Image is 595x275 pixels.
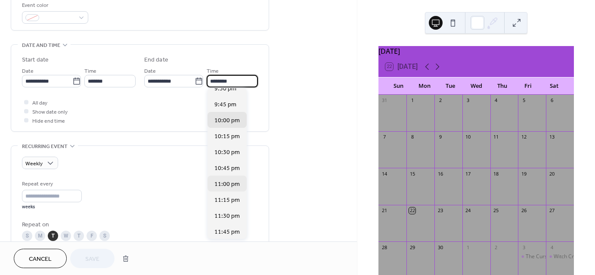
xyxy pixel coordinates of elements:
[409,97,415,104] div: 1
[493,207,499,214] div: 25
[549,97,555,104] div: 6
[48,231,58,241] div: T
[437,134,443,140] div: 9
[22,1,87,10] div: Event color
[32,108,68,117] span: Show date only
[144,67,156,76] span: Date
[99,231,110,241] div: S
[526,253,595,260] div: The Cursed Cauldron Opens!
[214,84,236,93] span: 9:30 pm
[411,77,437,95] div: Mon
[214,132,240,141] span: 10:15 pm
[465,170,471,177] div: 17
[381,244,387,250] div: 28
[493,97,499,104] div: 4
[207,67,219,76] span: Time
[465,244,471,250] div: 1
[385,77,411,95] div: Sun
[437,244,443,250] div: 30
[214,116,240,125] span: 10:00 pm
[22,56,49,65] div: Start date
[549,244,555,250] div: 4
[549,170,555,177] div: 20
[381,134,387,140] div: 7
[214,180,240,189] span: 11:00 pm
[409,170,415,177] div: 15
[84,67,96,76] span: Time
[22,179,80,188] div: Repeat every
[61,231,71,241] div: W
[378,46,574,56] div: [DATE]
[541,77,567,95] div: Sat
[546,253,574,260] div: Witch Craft Classes
[409,244,415,250] div: 29
[22,204,82,210] div: weeks
[35,231,45,241] div: M
[465,97,471,104] div: 3
[74,231,84,241] div: T
[521,170,527,177] div: 19
[518,253,546,260] div: The Cursed Cauldron Opens!
[22,231,32,241] div: S
[214,100,236,109] span: 9:45 pm
[214,196,240,205] span: 11:15 pm
[214,228,240,237] span: 11:45 pm
[32,99,47,108] span: All day
[22,220,256,229] div: Repeat on
[144,56,168,65] div: End date
[87,231,97,241] div: F
[521,244,527,250] div: 3
[409,207,415,214] div: 22
[214,212,240,221] span: 11:30 pm
[515,77,541,95] div: Fri
[14,249,67,268] button: Cancel
[465,207,471,214] div: 24
[29,255,52,264] span: Cancel
[521,97,527,104] div: 5
[437,207,443,214] div: 23
[381,170,387,177] div: 14
[463,77,489,95] div: Wed
[521,134,527,140] div: 12
[493,244,499,250] div: 2
[437,77,463,95] div: Tue
[489,77,515,95] div: Thu
[381,97,387,104] div: 31
[493,134,499,140] div: 11
[493,170,499,177] div: 18
[521,207,527,214] div: 26
[25,159,43,169] span: Weekly
[549,134,555,140] div: 13
[465,134,471,140] div: 10
[409,134,415,140] div: 8
[437,170,443,177] div: 16
[214,148,240,157] span: 10:30 pm
[22,142,68,151] span: Recurring event
[22,67,34,76] span: Date
[437,97,443,104] div: 2
[214,164,240,173] span: 10:45 pm
[381,207,387,214] div: 21
[32,117,65,126] span: Hide end time
[22,41,60,50] span: Date and time
[549,207,555,214] div: 27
